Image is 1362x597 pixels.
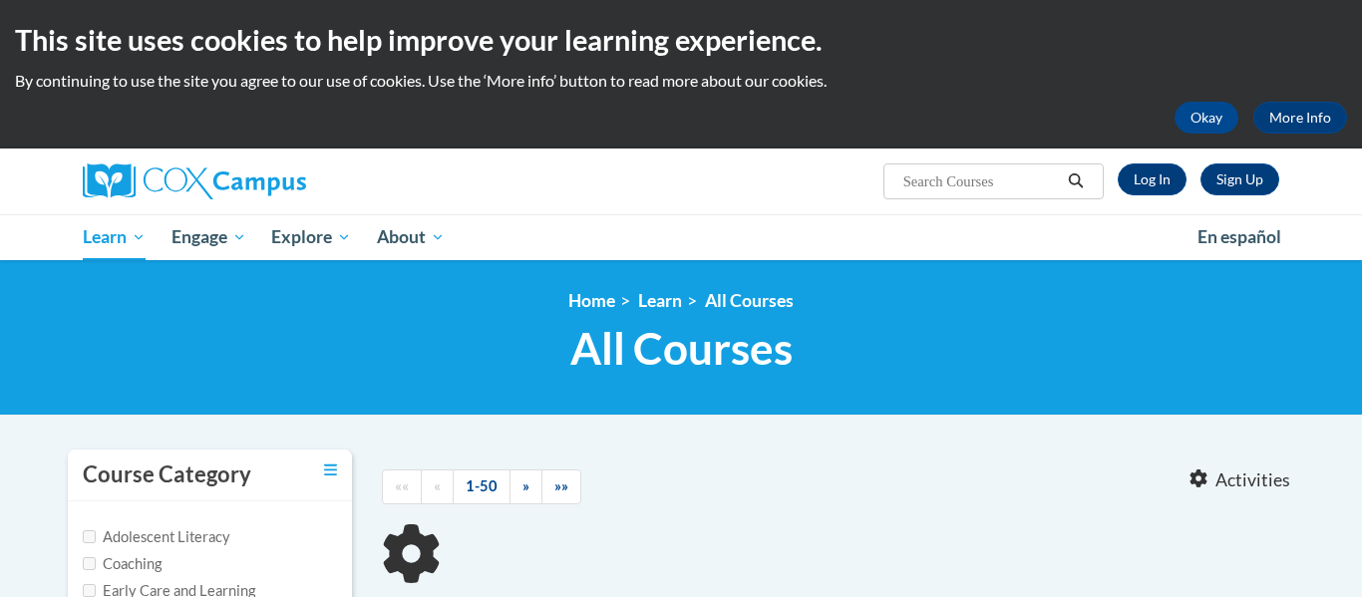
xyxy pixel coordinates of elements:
[901,169,1061,193] input: Search Courses
[554,477,568,494] span: »»
[171,225,246,249] span: Engage
[258,214,364,260] a: Explore
[83,584,96,597] input: Checkbox for Options
[638,290,682,311] a: Learn
[15,20,1347,60] h2: This site uses cookies to help improve your learning experience.
[1175,102,1238,134] button: Okay
[377,225,445,249] span: About
[395,477,409,494] span: ««
[83,225,146,249] span: Learn
[453,469,511,504] a: 1-50
[83,163,462,199] a: Cox Campus
[1185,216,1294,258] a: En español
[570,322,793,375] span: All Courses
[568,290,615,311] a: Home
[83,163,306,199] img: Cox Campus
[522,477,529,494] span: »
[541,469,581,504] a: End
[1200,163,1279,195] a: Register
[510,469,542,504] a: Next
[705,290,794,311] a: All Courses
[83,459,251,490] h3: Course Category
[83,530,96,543] input: Checkbox for Options
[434,477,441,494] span: «
[70,214,159,260] a: Learn
[1118,163,1187,195] a: Log In
[1197,226,1281,247] span: En español
[1253,102,1347,134] a: More Info
[1061,169,1091,193] button: Search
[271,225,351,249] span: Explore
[382,469,422,504] a: Begining
[159,214,259,260] a: Engage
[83,526,230,548] label: Adolescent Literacy
[324,459,337,481] a: Toggle collapse
[15,70,1347,92] p: By continuing to use the site you agree to our use of cookies. Use the ‘More info’ button to read...
[1215,469,1290,491] span: Activities
[421,469,454,504] a: Previous
[83,557,96,570] input: Checkbox for Options
[53,214,1309,260] div: Main menu
[83,553,162,575] label: Coaching
[364,214,458,260] a: About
